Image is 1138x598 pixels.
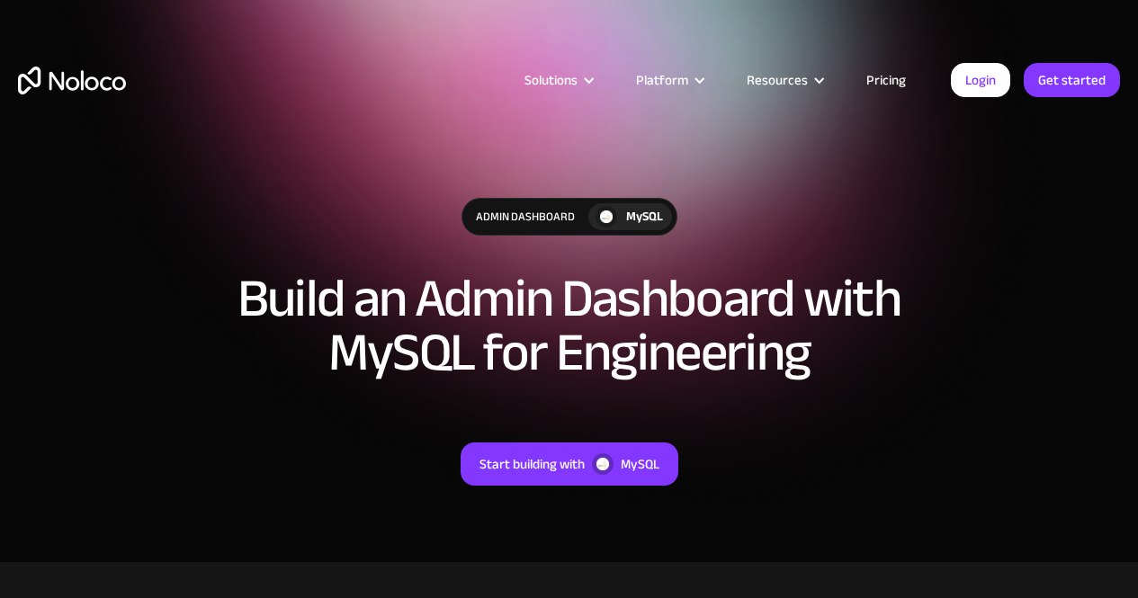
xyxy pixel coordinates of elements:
a: Start building withMySQL [461,442,678,486]
a: Pricing [844,68,928,92]
div: Solutions [524,68,578,92]
div: Platform [614,68,724,92]
div: Solutions [502,68,614,92]
div: MySQL [626,207,663,227]
a: Login [951,63,1010,97]
div: Resources [747,68,808,92]
div: Start building with [479,452,585,476]
div: Resources [724,68,844,92]
div: MySQL [621,452,659,476]
a: Get started [1024,63,1120,97]
div: Platform [636,68,688,92]
div: Admin Dashboard [462,199,588,235]
a: home [18,67,126,94]
h1: Build an Admin Dashboard with MySQL for Engineering [165,272,974,379]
